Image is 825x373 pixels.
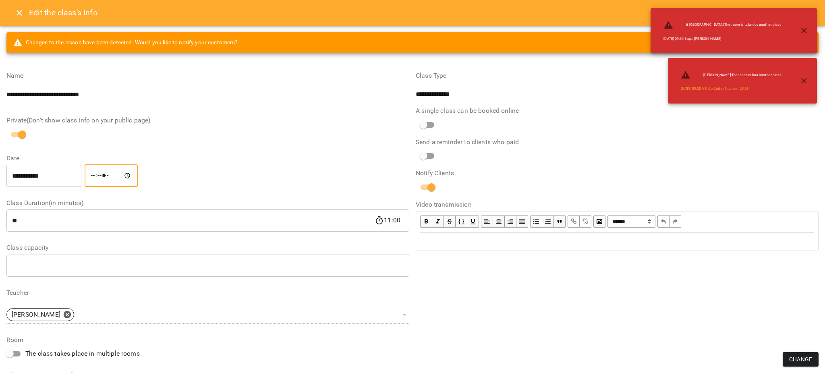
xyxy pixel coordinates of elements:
[416,139,819,145] label: Send a reminder to clients who paid
[554,216,566,228] button: Blockquote
[530,216,542,228] button: UL
[568,216,580,228] button: Link
[6,290,409,296] label: Teacher
[6,117,409,124] label: Private(Don't show class info on your public page)
[13,38,238,48] span: Changes to the lesson have been detected. Would you like to notify your customers?
[493,216,505,228] button: Align Center
[6,337,409,343] label: Room
[607,216,655,228] span: Normal
[6,245,409,251] label: Class capacity
[657,33,788,45] li: [DATE] 09:30 Індів. [PERSON_NAME]
[670,216,681,228] button: Redo
[783,352,819,367] button: Change
[417,233,818,250] div: Edit text
[432,216,444,228] button: Italic
[505,216,516,228] button: Align Right
[6,308,74,321] div: [PERSON_NAME]
[674,67,788,83] li: [PERSON_NAME] : The teacher has another class
[542,216,554,228] button: OL
[593,216,605,228] button: Image
[607,216,655,228] select: Block type
[681,86,748,91] a: [DATE] 09:00 VS_Go Getter 1 ранок_25-26
[6,155,409,162] label: Date
[444,216,456,228] button: Strikethrough
[420,216,432,228] button: Bold
[6,73,409,79] label: Name
[516,216,528,228] button: Align Justify
[6,306,409,324] div: [PERSON_NAME]
[657,216,670,228] button: Undo
[789,354,812,364] span: Change
[416,201,819,208] label: Video transmission
[456,216,467,228] button: Monospace
[467,216,479,228] button: Underline
[12,310,60,319] p: [PERSON_NAME]
[416,73,819,79] label: Class Type
[481,216,493,228] button: Align Left
[416,108,819,114] label: A single class can be booked online
[580,216,591,228] button: Remove Link
[657,17,788,33] li: 6 [GEOGRAPHIC_DATA] : The room is taken by another class
[416,170,819,176] label: Notify Clients
[6,200,409,206] label: Class Duration(in minutes)
[29,6,97,19] h6: Edit the class's Info
[10,3,29,23] button: Close
[25,349,140,358] span: The class takes place in multiple rooms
